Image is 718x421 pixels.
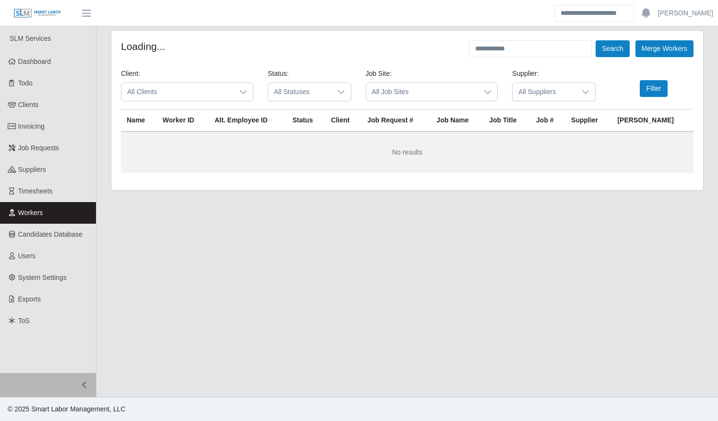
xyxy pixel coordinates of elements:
th: Status [287,109,325,132]
button: Filter [640,80,667,97]
span: Timesheets [18,187,53,195]
th: Worker ID [157,109,209,132]
span: Dashboard [18,58,51,65]
span: Workers [18,209,43,217]
span: Candidates Database [18,230,83,238]
img: SLM Logo [13,8,61,19]
span: All Job Sites [366,83,479,101]
span: ToS [18,317,30,325]
span: Exports [18,295,41,303]
span: Job Requests [18,144,60,152]
button: Search [596,40,629,57]
span: Suppliers [18,166,46,173]
label: Status: [268,69,289,79]
th: Alt. Employee ID [209,109,287,132]
span: All Suppliers [513,83,576,101]
input: Search [554,5,634,22]
label: Supplier: [512,69,538,79]
span: © 2025 Smart Labor Management, LLC [8,405,125,413]
th: [PERSON_NAME] [611,109,694,132]
th: Job # [530,109,565,132]
td: No results [121,132,694,173]
label: Client: [121,69,140,79]
th: Job Request # [361,109,431,132]
button: Merge Workers [635,40,694,57]
th: Name [121,109,157,132]
span: All Clients [121,83,234,101]
span: Invoicing [18,122,45,130]
span: SLM Services [10,35,51,42]
label: Job Site: [366,69,392,79]
span: Clients [18,101,39,108]
span: Users [18,252,36,260]
th: Job Title [483,109,530,132]
span: All Statuses [268,83,332,101]
th: Client [325,109,362,132]
span: System Settings [18,274,67,281]
th: Job Name [431,109,484,132]
span: Todo [18,79,33,87]
a: [PERSON_NAME] [658,8,713,18]
th: Supplier [565,109,611,132]
h4: Loading... [121,40,165,52]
